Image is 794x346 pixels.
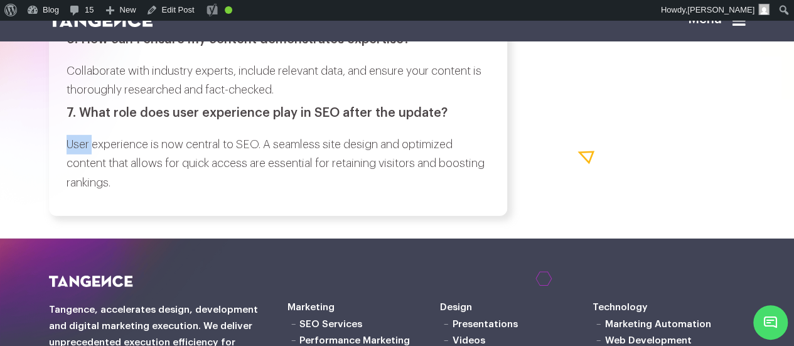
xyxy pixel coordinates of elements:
[299,319,362,329] a: SEO Services
[67,106,490,120] h3: 7. What role does user experience play in SEO after the update?
[687,5,754,14] span: [PERSON_NAME]
[67,62,490,100] p: Collaborate with industry experts, include relevant data, and ensure your content is thoroughly r...
[753,305,788,340] span: Chat Widget
[605,335,692,345] a: Web Development
[605,319,711,329] a: Marketing Automation
[452,319,517,329] a: Presentations
[225,6,232,14] div: Good
[593,299,745,315] h6: Technology
[440,299,593,315] h6: Design
[49,13,153,27] img: logo SVG
[287,299,440,315] h6: Marketing
[452,335,485,345] a: Videos
[299,335,410,345] a: Performance Marketing
[67,135,490,193] p: User experience is now central to SEO. A seamless site design and optimized content that allows f...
